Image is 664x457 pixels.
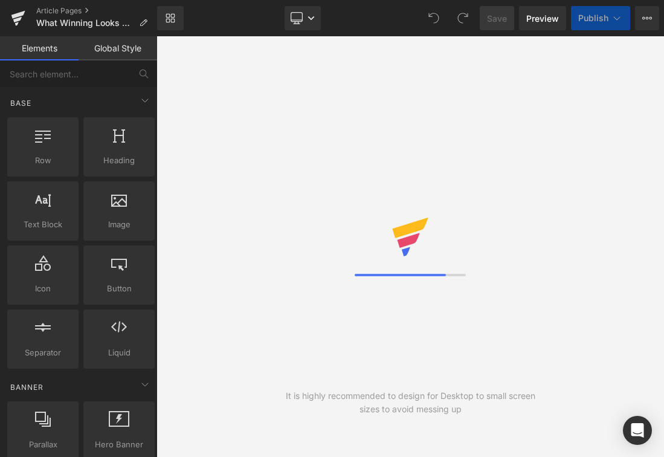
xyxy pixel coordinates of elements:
[635,6,659,30] button: More
[36,18,134,28] span: What Winning Looks Like Up Close
[87,346,151,359] span: Liquid
[526,12,559,25] span: Preview
[79,36,157,60] a: Global Style
[87,218,151,231] span: Image
[422,6,446,30] button: Undo
[11,282,75,295] span: Icon
[9,381,45,393] span: Banner
[578,13,608,23] span: Publish
[9,97,33,109] span: Base
[11,218,75,231] span: Text Block
[571,6,630,30] button: Publish
[36,6,157,16] a: Article Pages
[11,346,75,359] span: Separator
[11,438,75,451] span: Parallax
[87,438,151,451] span: Hero Banner
[87,154,151,167] span: Heading
[451,6,475,30] button: Redo
[87,282,151,295] span: Button
[487,12,507,25] span: Save
[283,389,537,416] div: It is highly recommended to design for Desktop to small screen sizes to avoid messing up
[519,6,566,30] a: Preview
[157,6,184,30] a: New Library
[11,154,75,167] span: Row
[623,416,652,445] div: Open Intercom Messenger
